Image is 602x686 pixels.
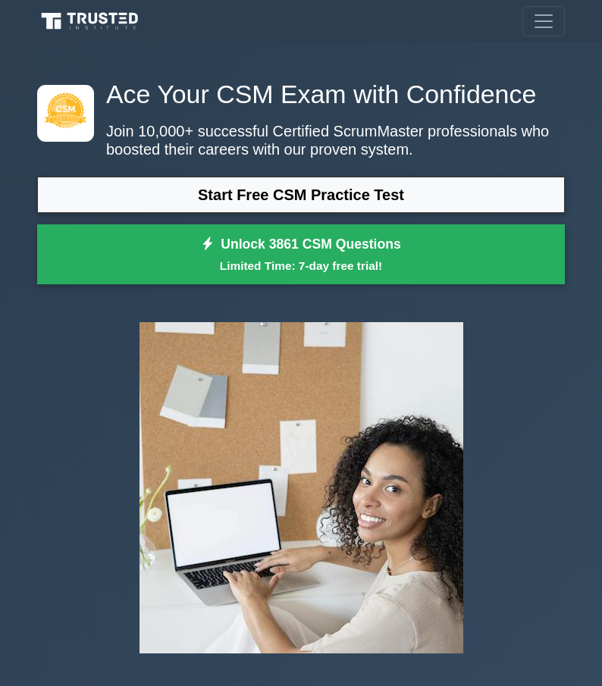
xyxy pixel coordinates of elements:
[522,6,565,36] button: Toggle navigation
[37,122,565,158] p: Join 10,000+ successful Certified ScrumMaster professionals who boosted their careers with our pr...
[37,79,565,110] h1: Ace Your CSM Exam with Confidence
[37,224,565,285] a: Unlock 3861 CSM QuestionsLimited Time: 7-day free trial!
[56,257,546,274] small: Limited Time: 7-day free trial!
[37,177,565,213] a: Start Free CSM Practice Test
